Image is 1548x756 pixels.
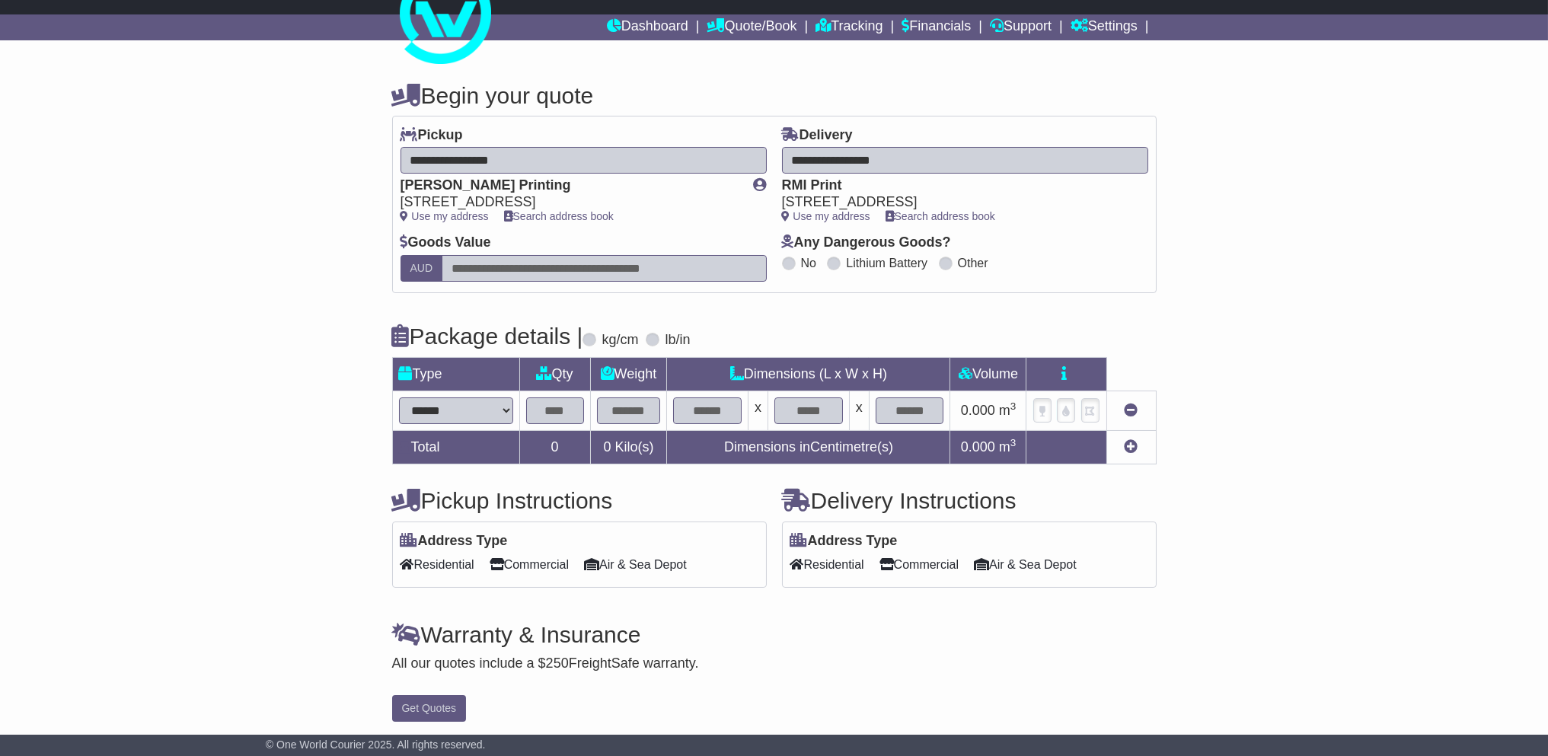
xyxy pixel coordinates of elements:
[902,14,971,40] a: Financials
[1071,14,1138,40] a: Settings
[1010,437,1017,448] sup: 3
[999,403,1017,418] span: m
[782,210,870,222] a: Use my address
[748,391,768,430] td: x
[667,357,950,391] td: Dimensions (L x W x H)
[1010,400,1017,412] sup: 3
[401,533,508,550] label: Address Type
[392,324,583,349] h4: Package details |
[846,256,927,270] label: Lithium Battery
[607,14,688,40] a: Dashboard
[590,430,667,464] td: Kilo(s)
[602,332,638,349] label: kg/cm
[782,177,1133,194] div: RMI Print
[1125,403,1138,418] a: Remove this item
[401,234,491,251] label: Goods Value
[392,488,767,513] h4: Pickup Instructions
[401,194,739,211] div: [STREET_ADDRESS]
[667,430,950,464] td: Dimensions in Centimetre(s)
[392,357,519,391] td: Type
[665,332,690,349] label: lb/in
[401,127,463,144] label: Pickup
[782,488,1157,513] h4: Delivery Instructions
[392,656,1157,672] div: All our quotes include a $ FreightSafe warranty.
[961,403,995,418] span: 0.000
[974,553,1077,576] span: Air & Sea Depot
[584,553,687,576] span: Air & Sea Depot
[490,553,569,576] span: Commercial
[815,14,883,40] a: Tracking
[999,439,1017,455] span: m
[958,256,988,270] label: Other
[392,430,519,464] td: Total
[990,14,1052,40] a: Support
[519,357,590,391] td: Qty
[590,357,667,391] td: Weight
[961,439,995,455] span: 0.000
[790,553,864,576] span: Residential
[950,357,1026,391] td: Volume
[782,194,1133,211] div: [STREET_ADDRESS]
[401,553,474,576] span: Residential
[849,391,869,430] td: x
[879,553,959,576] span: Commercial
[707,14,796,40] a: Quote/Book
[401,210,489,222] a: Use my address
[266,738,486,751] span: © One World Courier 2025. All rights reserved.
[392,83,1157,108] h4: Begin your quote
[782,127,853,144] label: Delivery
[790,533,898,550] label: Address Type
[504,210,614,222] a: Search address book
[801,256,816,270] label: No
[519,430,590,464] td: 0
[401,255,443,282] label: AUD
[1125,439,1138,455] a: Add new item
[886,210,995,222] a: Search address book
[401,177,739,194] div: [PERSON_NAME] Printing
[782,234,951,251] label: Any Dangerous Goods?
[392,695,467,722] button: Get Quotes
[546,656,569,671] span: 250
[392,622,1157,647] h4: Warranty & Insurance
[603,439,611,455] span: 0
